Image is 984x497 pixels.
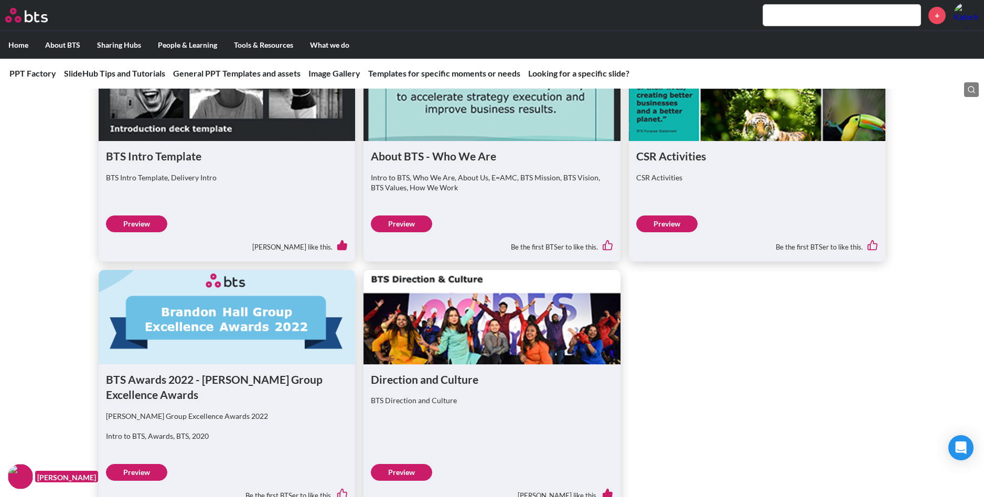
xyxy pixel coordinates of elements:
p: Intro to BTS, Awards, BTS, 2020 [106,431,348,441]
label: Tools & Resources [226,31,302,59]
p: BTS Direction and Culture [371,395,613,406]
img: BTS Logo [5,8,48,23]
h1: Direction and Culture [371,372,613,387]
p: BTS Intro Template, Delivery Intro [106,172,348,183]
label: Sharing Hubs [89,31,149,59]
a: Go home [5,8,67,23]
img: F [8,464,33,489]
div: Be the first BTSer to like this. [636,232,879,254]
a: Templates for specific moments or needs [368,68,520,78]
h1: BTS Awards 2022 - [PERSON_NAME] Group Excellence Awards [106,372,348,403]
p: CSR Activities [636,172,879,183]
div: Open Intercom Messenger [948,435,974,460]
a: SlideHub Tips and Tutorials [64,68,165,78]
a: Preview [636,215,698,232]
a: Preview [106,464,167,481]
a: Preview [371,215,432,232]
p: Intro to BTS, Who We Are, About Us, E=AMC, BTS Mission, BTS Vision, BTS Values, How We Work [371,172,613,193]
a: Preview [371,464,432,481]
a: Preview [106,215,167,232]
div: [PERSON_NAME] like this. [106,232,348,254]
h1: About BTS - Who We Are [371,148,613,164]
a: + [928,7,946,24]
div: Be the first BTSer to like this. [371,232,613,254]
img: Katerina Georgiadou [954,3,979,28]
label: About BTS [37,31,89,59]
p: [PERSON_NAME] Group Excellence Awards 2022 [106,411,348,422]
a: Profile [954,3,979,28]
a: Looking for a specific slide? [528,68,629,78]
label: People & Learning [149,31,226,59]
h1: BTS Intro Template [106,148,348,164]
a: PPT Factory [9,68,56,78]
a: Image Gallery [308,68,360,78]
h1: CSR Activities [636,148,879,164]
a: General PPT Templates and assets [173,68,301,78]
figcaption: [PERSON_NAME] [35,471,98,483]
label: What we do [302,31,358,59]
